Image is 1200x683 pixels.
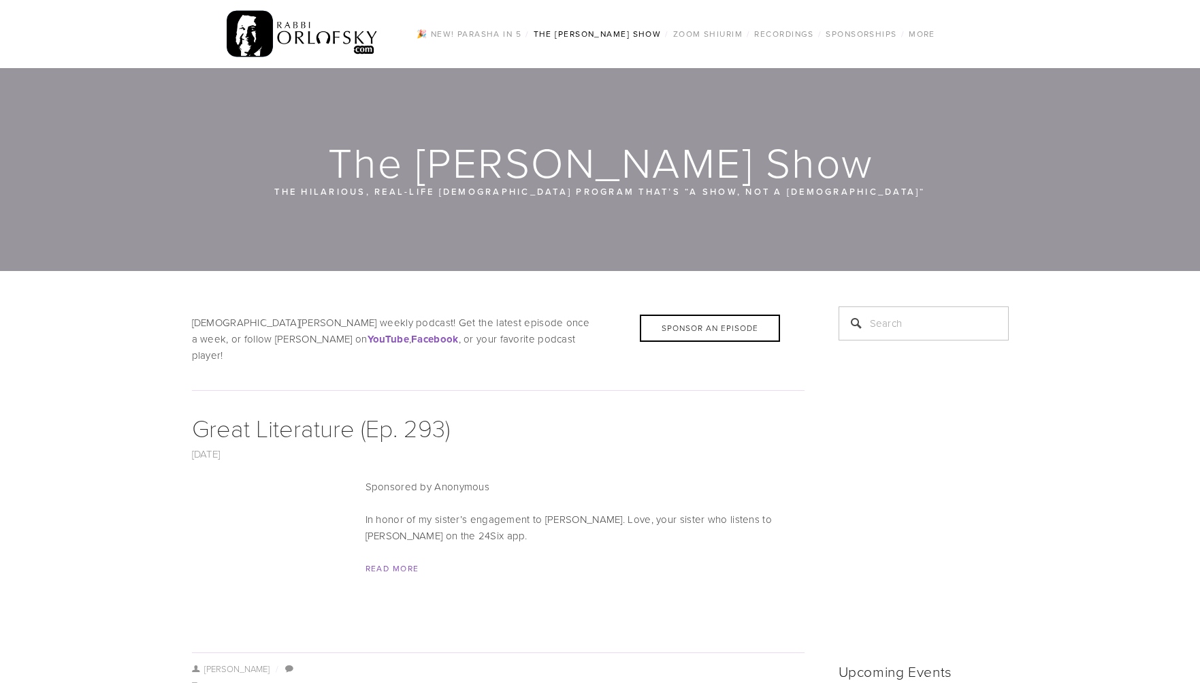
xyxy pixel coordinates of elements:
a: Sponsorships [822,25,901,43]
p: [DEMOGRAPHIC_DATA][PERSON_NAME] weekly podcast! Get the latest episode once a week, or follow [PE... [192,315,805,364]
span: / [270,663,283,675]
input: Search [839,306,1009,340]
strong: Facebook [411,332,458,347]
span: / [747,28,750,39]
a: [DATE] [192,447,221,461]
a: Zoom Shiurim [669,25,747,43]
a: More [905,25,939,43]
a: Great Literature (Ep. 293) [192,411,450,444]
h2: Upcoming Events [839,663,1009,680]
span: / [901,28,905,39]
a: [PERSON_NAME] [192,663,270,675]
a: Recordings [750,25,817,43]
p: The hilarious, real-life [DEMOGRAPHIC_DATA] program that’s “a show, not a [DEMOGRAPHIC_DATA]“ [274,184,927,199]
a: Facebook [411,332,458,346]
h1: The [PERSON_NAME] Show [192,140,1010,184]
a: YouTube [368,332,409,346]
img: RabbiOrlofsky.com [227,7,378,61]
a: 🎉 NEW! Parasha in 5 [412,25,525,43]
div: Sponsor an Episode [640,315,780,342]
span: / [525,28,529,39]
span: / [818,28,822,39]
span: / [665,28,668,39]
a: The [PERSON_NAME] Show [530,25,666,43]
p: Sponsored by Anonymous In honor of my sister’s engagement to [PERSON_NAME]. Love, your sister who... [192,479,805,544]
strong: YouTube [368,332,409,347]
a: Read More [366,562,419,574]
